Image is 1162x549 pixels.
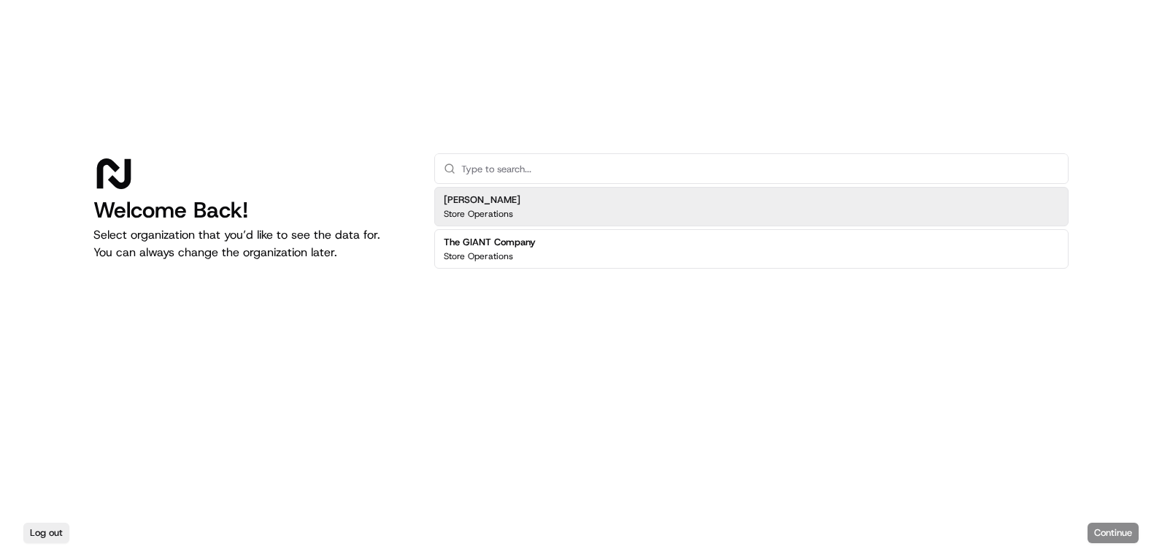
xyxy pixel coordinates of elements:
div: Suggestions [434,184,1069,272]
p: Store Operations [444,250,513,262]
p: Store Operations [444,208,513,220]
h2: [PERSON_NAME] [444,193,520,207]
button: Log out [23,523,69,543]
input: Type to search... [461,154,1059,183]
p: Select organization that you’d like to see the data for. You can always change the organization l... [93,226,411,261]
h1: Welcome Back! [93,197,411,223]
h2: The GIANT Company [444,236,536,249]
